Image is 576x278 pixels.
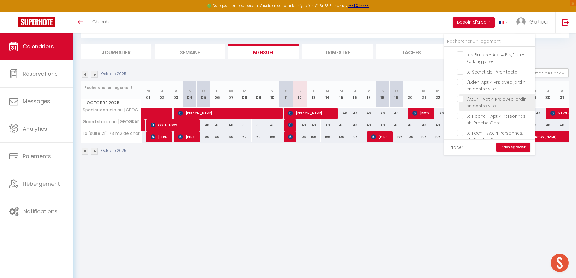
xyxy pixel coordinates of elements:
div: Ouvrir le chat [551,254,569,272]
div: 106 [348,131,362,142]
img: ... [516,17,526,26]
div: 48 [417,119,431,131]
abbr: S [188,88,191,94]
th: 10 [265,81,279,108]
th: 12 [293,81,307,108]
abbr: V [271,88,274,94]
li: Semaine [155,44,225,59]
span: Spacieux studio au [GEOGRAPHIC_DATA] [82,108,142,112]
abbr: J [161,88,163,94]
div: 40 [334,108,348,119]
span: Calendriers [23,43,54,50]
div: 48 [348,119,362,131]
div: 106 [334,131,348,142]
div: 48 [321,119,334,131]
input: Rechercher un logement... [444,36,535,47]
th: 02 [155,81,169,108]
div: 48 [307,119,321,131]
div: 48 [293,119,307,131]
span: [PERSON_NAME] [288,107,334,119]
div: 60 [238,131,252,142]
p: Octobre 2025 [101,148,126,154]
li: Trimestre [302,44,373,59]
div: 40 [224,119,238,131]
span: [PERSON_NAME] [412,107,431,119]
span: ODILE LEDOS [151,119,197,131]
abbr: L [313,88,314,94]
th: 03 [169,81,183,108]
span: [PERSON_NAME] [178,131,197,142]
abbr: M [422,88,426,94]
div: 40 [389,108,403,119]
div: 60 [224,131,238,142]
span: Les Buttes - Apt 4 Prs, 1 ch - Parking privé [466,52,524,64]
div: 106 [431,131,445,142]
span: Gatica [529,18,548,25]
abbr: M [229,88,233,94]
abbr: S [381,88,384,94]
div: 106 [307,131,321,142]
span: [PERSON_NAME] [178,107,280,119]
abbr: M [146,88,150,94]
span: Le Hoche - Apt 4 Personnes, 1 ch, Proche Gare [466,113,529,126]
span: Messages [23,97,50,105]
th: 06 [210,81,224,108]
abbr: J [354,88,356,94]
abbr: M [340,88,343,94]
abbr: L [216,88,218,94]
img: Super Booking [18,17,55,27]
div: 48 [197,119,210,131]
abbr: D [202,88,205,94]
a: Effacer [449,144,463,151]
div: 106 [321,131,334,142]
span: Hébergement [23,180,60,188]
th: 22 [431,81,445,108]
div: 48 [362,119,376,131]
th: 19 [389,81,403,108]
div: Filtrer par hébergement [444,34,535,155]
th: 11 [279,81,293,108]
div: 48 [210,119,224,131]
div: 106 [293,131,307,142]
th: 09 [252,81,265,108]
th: 21 [417,81,431,108]
span: La "suite 21". 73 m2 de charme. Centre ville. [82,131,142,136]
div: 80 [197,131,210,142]
li: Journalier [81,44,151,59]
input: Rechercher un logement... [84,82,138,93]
div: 48 [265,119,279,131]
div: 48 [555,119,569,131]
abbr: M [436,88,440,94]
th: 01 [142,81,155,108]
a: >>> ICI <<<< [348,3,369,8]
span: Octobre 2025 [81,99,141,107]
abbr: J [257,88,260,94]
th: 07 [224,81,238,108]
th: 15 [334,81,348,108]
abbr: V [174,88,177,94]
div: 40 [362,108,376,119]
span: Paiements [23,152,51,160]
li: Mensuel [228,44,299,59]
p: Octobre 2025 [101,71,126,77]
button: Besoin d'aide ? [453,17,495,28]
abbr: V [561,88,563,94]
li: Tâches [376,44,447,59]
th: 20 [403,81,417,108]
span: L'Eden, Apt 4 Prs avec jardin en centre ville [466,79,526,92]
th: 08 [238,81,252,108]
span: Chercher [92,18,113,25]
div: 48 [403,119,417,131]
th: 30 [541,81,555,108]
div: 80 [210,131,224,142]
div: 106 [265,131,279,142]
span: Notifications [23,208,57,215]
abbr: V [367,88,370,94]
div: 106 [389,131,403,142]
span: Le Secret de l'Architecte [466,69,517,75]
div: 48 [389,119,403,131]
div: 106 [403,131,417,142]
div: 48 [376,119,390,131]
div: 106 [417,131,431,142]
div: 60 [252,131,265,142]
